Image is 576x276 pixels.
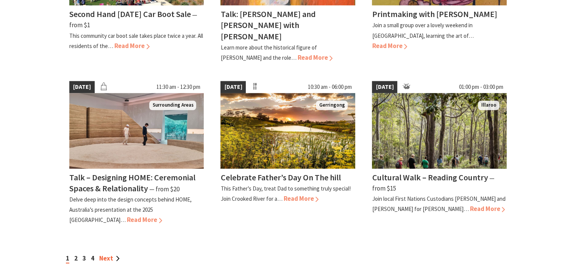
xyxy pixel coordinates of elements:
[220,93,355,169] img: Crooked River Estate
[114,42,150,50] span: Read More
[127,216,162,224] span: Read More
[220,9,315,41] h4: Talk: [PERSON_NAME] and [PERSON_NAME] with [PERSON_NAME]
[220,44,317,61] p: Learn more about the historical figure of [PERSON_NAME] and the role…
[372,93,507,169] img: Visitors walk in single file along the Buddawang Track
[69,81,95,93] span: [DATE]
[149,185,180,193] span: ⁠— from $20
[372,9,497,19] h4: Printmaking with [PERSON_NAME]
[152,81,204,93] span: 11:30 am - 12:30 pm
[455,81,507,93] span: 01:00 pm - 03:00 pm
[297,53,332,62] span: Read More
[283,194,318,203] span: Read More
[304,81,355,93] span: 10:30 am - 06:00 pm
[372,81,507,225] a: [DATE] 01:00 pm - 03:00 pm Visitors walk in single file along the Buddawang Track Illaroo Cultura...
[372,195,505,212] p: Join local First Nations Custodians [PERSON_NAME] and [PERSON_NAME] for [PERSON_NAME]…
[69,196,192,223] p: Delve deep into the design concepts behind HOME, Australia’s presentation at the 2025 [GEOGRAPHIC...
[372,42,407,50] span: Read More
[69,172,195,194] h4: Talk – Designing HOME: Ceremonial Spaces & Relationality
[372,172,488,183] h4: Cultural Walk – Reading Country
[372,22,473,39] p: Join a small group over a lovely weekend in [GEOGRAPHIC_DATA], learning the art of…
[316,101,348,110] span: Gerringong
[220,185,350,202] p: This Father’s Day, treat Dad to something truly special! Join Crooked River for a…
[99,254,120,262] a: Next
[372,81,397,93] span: [DATE]
[69,32,203,50] p: This community car boot sale takes place twice a year. All residents of the…
[220,81,355,225] a: [DATE] 10:30 am - 06:00 pm Crooked River Estate Gerringong Celebrate Father’s Day On The hill Thi...
[220,172,340,183] h4: Celebrate Father’s Day On The hill
[470,205,505,213] span: Read More
[69,9,191,19] h4: Second Hand [DATE] Car Boot Sale
[91,254,94,262] a: 4
[69,81,204,225] a: [DATE] 11:30 am - 12:30 pm Two visitors stand in the middle ofn a circular stone art installation...
[149,101,196,110] span: Surrounding Areas
[74,254,78,262] a: 2
[478,101,499,110] span: Illaroo
[220,81,246,93] span: [DATE]
[69,93,204,169] img: Two visitors stand in the middle ofn a circular stone art installation with sand in the middle
[66,254,69,264] span: 1
[372,174,494,192] span: ⁠— from $15
[83,254,86,262] a: 3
